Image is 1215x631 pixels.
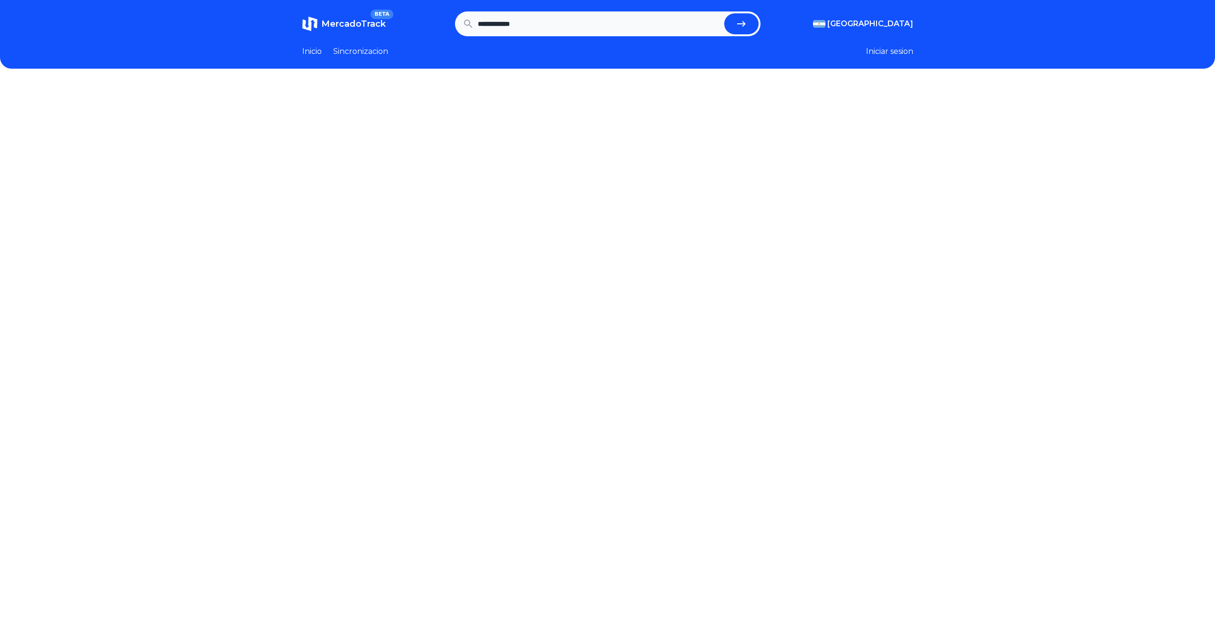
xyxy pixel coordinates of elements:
img: Argentina [813,20,825,28]
span: [GEOGRAPHIC_DATA] [827,18,913,30]
button: [GEOGRAPHIC_DATA] [813,18,913,30]
button: Iniciar sesion [866,46,913,57]
span: BETA [370,10,393,19]
img: MercadoTrack [302,16,317,31]
a: Inicio [302,46,322,57]
a: MercadoTrackBETA [302,16,386,31]
a: Sincronizacion [333,46,388,57]
span: MercadoTrack [321,19,386,29]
